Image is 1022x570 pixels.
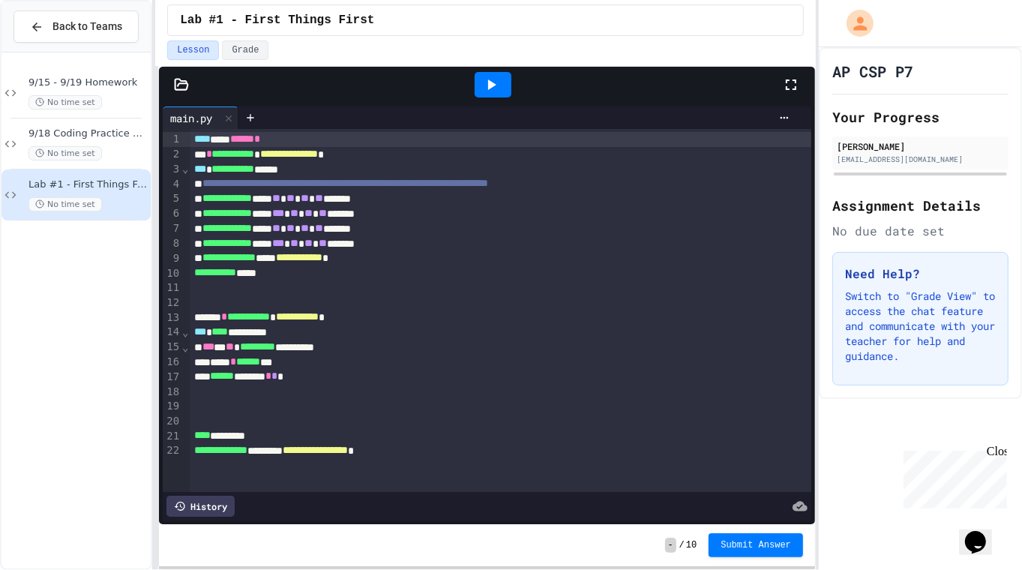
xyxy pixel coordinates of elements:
[686,539,697,551] span: 10
[959,510,1007,555] iframe: chat widget
[13,10,139,43] button: Back to Teams
[167,40,219,60] button: Lesson
[163,399,181,414] div: 19
[181,326,189,338] span: Fold line
[837,139,1004,153] div: [PERSON_NAME]
[28,76,148,89] span: 9/15 - 9/19 Homework
[898,445,1007,508] iframe: chat widget
[163,177,181,192] div: 4
[163,340,181,355] div: 15
[163,266,181,281] div: 10
[163,132,181,147] div: 1
[163,110,220,126] div: main.py
[163,162,181,177] div: 3
[163,355,181,370] div: 16
[28,95,102,109] span: No time set
[163,280,181,295] div: 11
[837,154,1004,165] div: [EMAIL_ADDRESS][DOMAIN_NAME]
[28,146,102,160] span: No time set
[832,222,1009,240] div: No due date set
[166,496,235,517] div: History
[163,370,181,385] div: 17
[831,6,877,40] div: My Account
[845,289,996,364] p: Switch to "Grade View" to access the chat feature and communicate with your teacher for help and ...
[163,295,181,310] div: 12
[163,236,181,251] div: 8
[28,127,148,140] span: 9/18 Coding Practice with Images
[163,414,181,429] div: 20
[709,533,803,557] button: Submit Answer
[679,539,685,551] span: /
[28,178,148,191] span: Lab #1 - First Things First
[163,191,181,206] div: 5
[28,197,102,211] span: No time set
[6,6,103,95] div: Chat with us now!Close
[222,40,268,60] button: Grade
[181,341,189,353] span: Fold line
[163,325,181,340] div: 14
[721,539,791,551] span: Submit Answer
[163,147,181,162] div: 2
[832,195,1009,216] h2: Assignment Details
[181,163,189,175] span: Fold line
[180,11,374,29] span: Lab #1 - First Things First
[163,106,238,129] div: main.py
[845,265,996,283] h3: Need Help?
[163,385,181,400] div: 18
[832,61,913,82] h1: AP CSP P7
[163,443,181,458] div: 22
[163,429,181,444] div: 21
[665,538,676,553] span: -
[163,221,181,236] div: 7
[52,19,122,34] span: Back to Teams
[163,206,181,221] div: 6
[163,251,181,266] div: 9
[832,106,1009,127] h2: Your Progress
[163,310,181,325] div: 13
